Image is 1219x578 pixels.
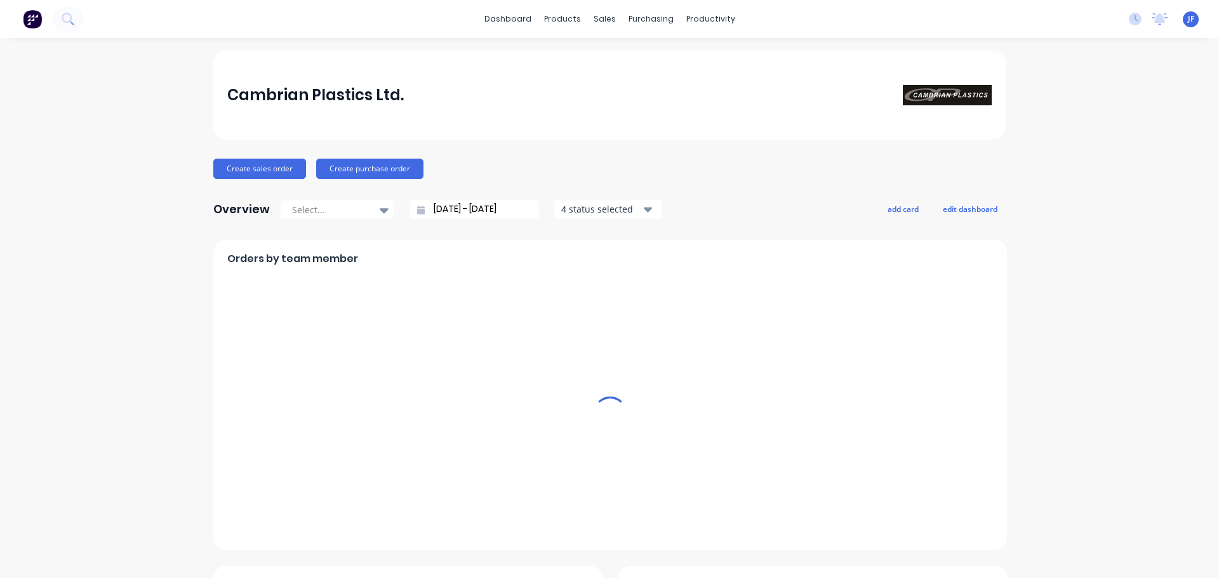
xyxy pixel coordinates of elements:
a: dashboard [478,10,538,29]
img: Factory [23,10,42,29]
div: productivity [680,10,742,29]
button: edit dashboard [935,200,1006,217]
button: Create purchase order [316,159,423,179]
div: purchasing [622,10,680,29]
img: Cambrian Plastics Ltd. [903,85,992,105]
span: JF [1188,13,1194,25]
div: products [538,10,587,29]
div: sales [587,10,622,29]
div: Overview [213,197,270,222]
button: add card [879,200,927,217]
div: 4 status selected [561,202,641,216]
button: 4 status selected [554,200,662,219]
button: Create sales order [213,159,306,179]
div: Cambrian Plastics Ltd. [227,82,404,108]
span: Orders by team member [227,251,358,266]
